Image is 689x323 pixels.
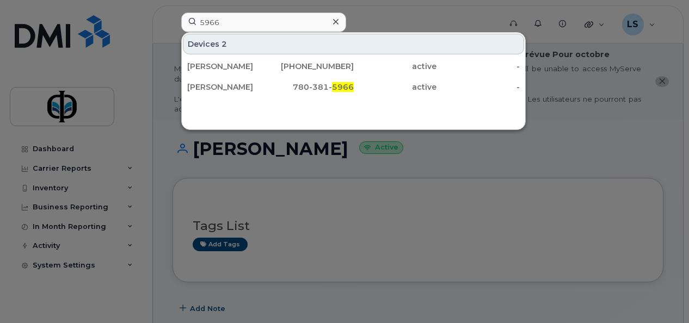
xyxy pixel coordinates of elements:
[436,61,520,72] div: -
[332,82,354,92] span: 5966
[222,39,227,49] span: 2
[187,61,270,72] div: [PERSON_NAME]
[270,82,354,92] div: 780-381-
[354,61,437,72] div: active
[183,34,524,54] div: Devices
[183,77,524,97] a: [PERSON_NAME]780-381-5966active-
[354,82,437,92] div: active
[436,82,520,92] div: -
[270,61,354,72] div: [PHONE_NUMBER]
[183,57,524,76] a: [PERSON_NAME][PHONE_NUMBER]active-
[187,82,270,92] div: [PERSON_NAME]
